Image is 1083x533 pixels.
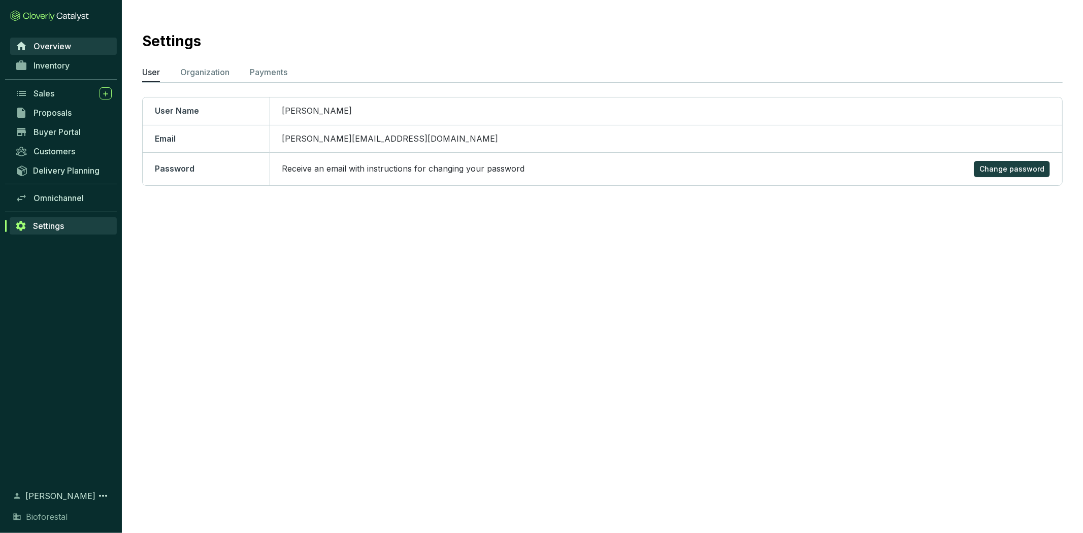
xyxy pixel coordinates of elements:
[180,66,229,78] p: Organization
[155,106,199,116] span: User Name
[33,221,64,231] span: Settings
[34,88,54,98] span: Sales
[25,490,95,502] span: [PERSON_NAME]
[34,108,72,118] span: Proposals
[142,30,201,52] h2: Settings
[142,66,160,78] p: User
[10,38,117,55] a: Overview
[34,146,75,156] span: Customers
[10,104,117,121] a: Proposals
[10,189,117,207] a: Omnichannel
[155,163,194,174] span: Password
[10,57,117,74] a: Inventory
[282,106,352,116] span: [PERSON_NAME]
[250,66,287,78] p: Payments
[282,134,499,144] span: [PERSON_NAME][EMAIL_ADDRESS][DOMAIN_NAME]
[34,41,71,51] span: Overview
[10,217,117,235] a: Settings
[34,127,81,137] span: Buyer Portal
[155,134,176,144] span: Email
[34,193,84,203] span: Omnichannel
[282,163,525,175] p: Receive an email with instructions for changing your password
[974,161,1050,177] button: Change password
[34,60,70,71] span: Inventory
[10,162,117,179] a: Delivery Planning
[10,123,117,141] a: Buyer Portal
[10,85,117,102] a: Sales
[10,143,117,160] a: Customers
[979,164,1044,174] span: Change password
[33,165,100,176] span: Delivery Planning
[26,511,68,523] span: Bioforestal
